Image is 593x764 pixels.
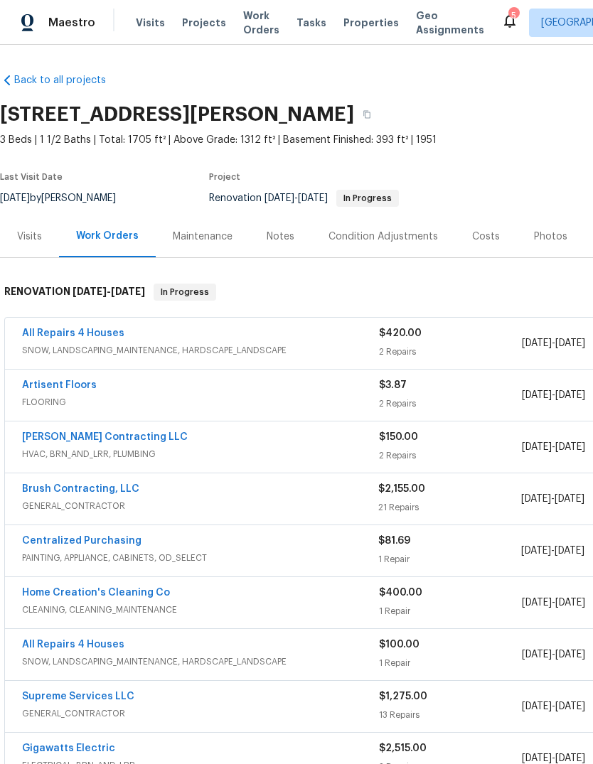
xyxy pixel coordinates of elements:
[111,286,145,296] span: [DATE]
[379,345,522,359] div: 2 Repairs
[555,338,585,348] span: [DATE]
[379,692,427,701] span: $1,275.00
[22,655,379,669] span: SNOW, LANDSCAPING_MAINTENANCE, HARDSCAPE_LANDSCAPE
[173,230,233,244] div: Maintenance
[17,230,42,244] div: Visits
[265,193,328,203] span: -
[522,701,552,711] span: [DATE]
[22,603,379,617] span: CLEANING, CLEANING_MAINTENANCE
[522,647,585,662] span: -
[379,656,522,670] div: 1 Repair
[521,494,551,504] span: [DATE]
[378,536,410,546] span: $81.69
[22,343,379,357] span: SNOW, LANDSCAPING_MAINTENANCE, HARDSCAPE_LANDSCAPE
[521,544,584,558] span: -
[522,440,585,454] span: -
[136,16,165,30] span: Visits
[522,336,585,350] span: -
[508,9,518,23] div: 5
[22,328,124,338] a: All Repairs 4 Houses
[296,18,326,28] span: Tasks
[378,484,425,494] span: $2,155.00
[22,432,188,442] a: [PERSON_NAME] Contracting LLC
[48,16,95,30] span: Maestro
[22,536,141,546] a: Centralized Purchasing
[379,743,427,753] span: $2,515.00
[379,640,420,650] span: $100.00
[472,230,500,244] div: Costs
[22,692,134,701] a: Supreme Services LLC
[534,230,567,244] div: Photos
[522,650,552,660] span: [DATE]
[555,494,584,504] span: [DATE]
[555,753,585,763] span: [DATE]
[378,552,520,566] div: 1 Repair
[155,285,215,299] span: In Progress
[22,640,124,650] a: All Repairs 4 Houses
[209,193,399,203] span: Renovation
[522,390,552,400] span: [DATE]
[243,9,279,37] span: Work Orders
[522,598,552,608] span: [DATE]
[22,743,115,753] a: Gigawatts Electric
[22,588,170,598] a: Home Creation's Cleaning Co
[379,588,422,598] span: $400.00
[379,448,522,463] div: 2 Repairs
[555,701,585,711] span: [DATE]
[379,432,418,442] span: $150.00
[343,16,399,30] span: Properties
[379,708,522,722] div: 13 Repairs
[182,16,226,30] span: Projects
[555,442,585,452] span: [DATE]
[76,229,139,243] div: Work Orders
[4,284,145,301] h6: RENOVATION
[22,447,379,461] span: HVAC, BRN_AND_LRR, PLUMBING
[22,706,379,721] span: GENERAL_CONTRACTOR
[354,102,380,127] button: Copy Address
[416,9,484,37] span: Geo Assignments
[379,380,407,390] span: $3.87
[555,390,585,400] span: [DATE]
[73,286,145,296] span: -
[379,328,422,338] span: $420.00
[265,193,294,203] span: [DATE]
[555,650,585,660] span: [DATE]
[22,395,379,409] span: FLOORING
[379,397,522,411] div: 2 Repairs
[378,500,520,515] div: 21 Repairs
[379,604,522,618] div: 1 Repair
[522,338,552,348] span: [DATE]
[209,173,240,181] span: Project
[522,753,552,763] span: [DATE]
[73,286,107,296] span: [DATE]
[555,598,585,608] span: [DATE]
[338,194,397,203] span: In Progress
[522,596,585,610] span: -
[521,492,584,506] span: -
[298,193,328,203] span: [DATE]
[522,442,552,452] span: [DATE]
[22,484,139,494] a: Brush Contracting, LLC
[22,551,378,565] span: PAINTING, APPLIANCE, CABINETS, OD_SELECT
[521,546,551,556] span: [DATE]
[267,230,294,244] div: Notes
[522,388,585,402] span: -
[22,499,378,513] span: GENERAL_CONTRACTOR
[22,380,97,390] a: Artisent Floors
[555,546,584,556] span: [DATE]
[522,699,585,714] span: -
[328,230,438,244] div: Condition Adjustments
